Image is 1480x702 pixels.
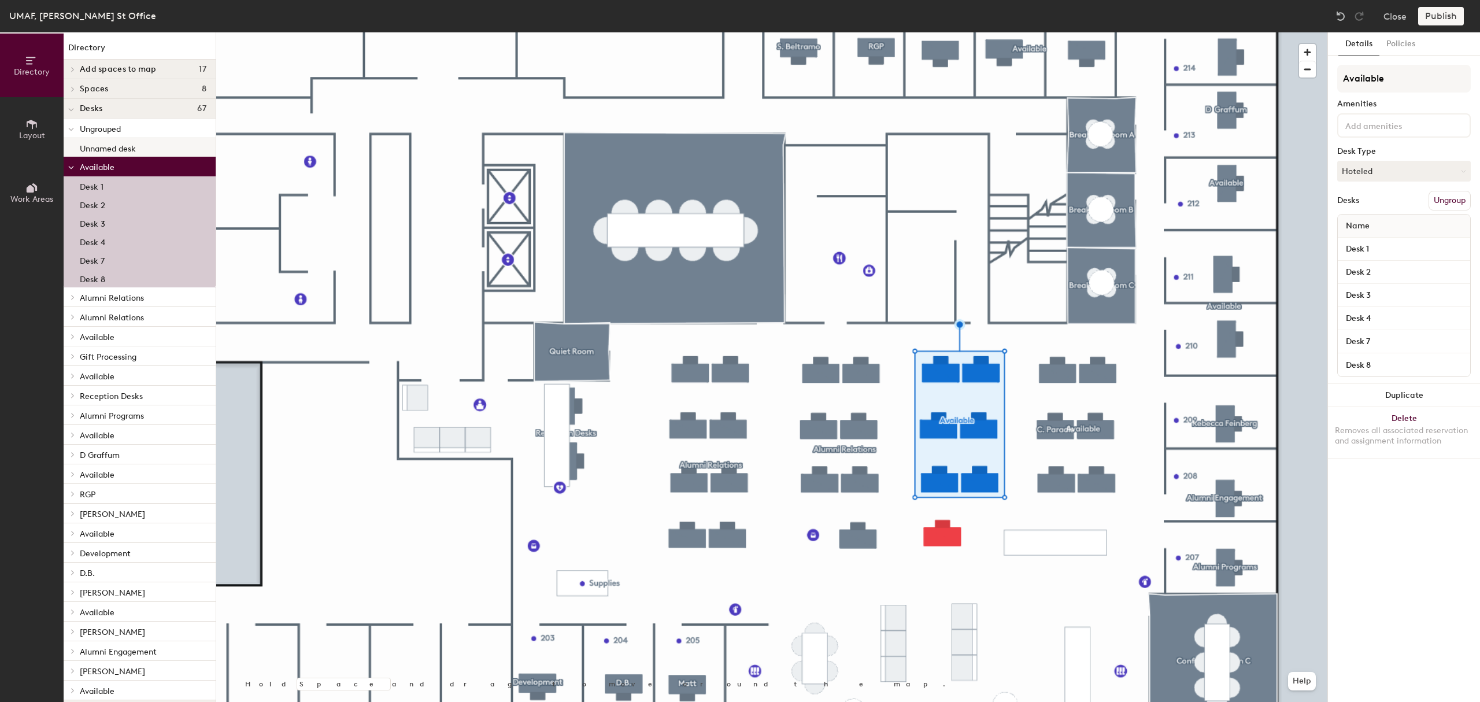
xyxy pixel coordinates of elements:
[19,131,45,141] span: Layout
[1337,147,1471,156] div: Desk Type
[80,84,109,94] span: Spaces
[80,608,114,618] span: Available
[80,647,157,657] span: Alumni Engagement
[202,84,206,94] span: 8
[1338,32,1379,56] button: Details
[80,332,114,342] span: Available
[1288,672,1316,690] button: Help
[1340,357,1468,373] input: Unnamed desk
[10,194,53,204] span: Work Areas
[80,253,105,266] p: Desk 7
[1328,384,1480,407] button: Duplicate
[80,293,144,303] span: Alumni Relations
[80,271,105,285] p: Desk 8
[80,234,105,247] p: Desk 4
[1340,287,1468,304] input: Unnamed desk
[1340,216,1375,237] span: Name
[14,67,50,77] span: Directory
[80,549,131,559] span: Development
[1340,264,1468,280] input: Unnamed desk
[80,104,102,113] span: Desks
[80,162,114,172] span: Available
[64,42,216,60] h1: Directory
[80,352,136,362] span: Gift Processing
[1337,196,1359,205] div: Desks
[80,124,121,134] span: Ungrouped
[1340,334,1468,350] input: Unnamed desk
[80,431,114,441] span: Available
[1328,407,1480,458] button: DeleteRemoves all associated reservation and assignment information
[1337,99,1471,109] div: Amenities
[80,179,103,192] p: Desk 1
[80,686,114,696] span: Available
[80,529,114,539] span: Available
[80,568,95,578] span: D.B.
[1379,32,1422,56] button: Policies
[80,667,145,677] span: [PERSON_NAME]
[80,141,136,154] p: Unnamed desk
[1353,10,1365,22] img: Redo
[80,197,105,210] p: Desk 2
[1340,311,1468,327] input: Unnamed desk
[80,216,105,229] p: Desk 3
[80,65,157,74] span: Add spaces to map
[80,470,114,480] span: Available
[80,588,145,598] span: [PERSON_NAME]
[1340,241,1468,257] input: Unnamed desk
[1383,7,1407,25] button: Close
[9,9,156,23] div: UMAF, [PERSON_NAME] St Office
[80,490,95,500] span: RGP
[80,450,120,460] span: D Graffum
[80,627,145,637] span: [PERSON_NAME]
[1335,10,1346,22] img: Undo
[80,411,144,421] span: Alumni Programs
[1337,161,1471,182] button: Hoteled
[197,104,206,113] span: 67
[80,509,145,519] span: [PERSON_NAME]
[1343,118,1447,132] input: Add amenities
[80,313,144,323] span: Alumni Relations
[1429,191,1471,210] button: Ungroup
[80,372,114,382] span: Available
[1335,426,1473,446] div: Removes all associated reservation and assignment information
[80,391,143,401] span: Reception Desks
[199,65,206,74] span: 17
